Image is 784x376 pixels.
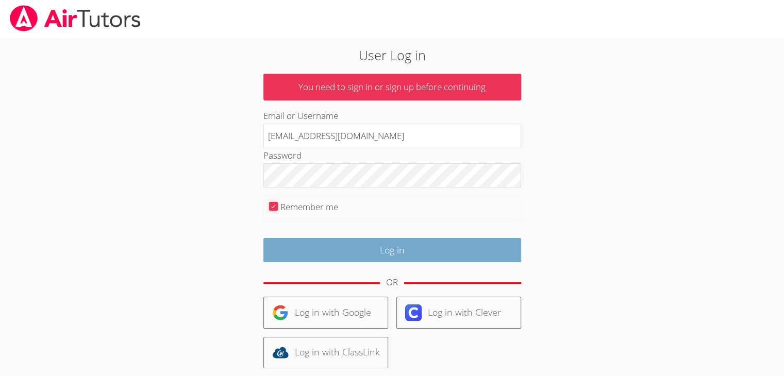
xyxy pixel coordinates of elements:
[9,5,142,31] img: airtutors_banner-c4298cdbf04f3fff15de1276eac7730deb9818008684d7c2e4769d2f7ddbe033.png
[263,110,338,122] label: Email or Username
[272,344,289,361] img: classlink-logo-d6bb404cc1216ec64c9a2012d9dc4662098be43eaf13dc465df04b49fa7ab582.svg
[386,275,398,290] div: OR
[396,297,521,328] a: Log in with Clever
[280,201,338,213] label: Remember me
[263,238,521,262] input: Log in
[405,304,422,321] img: clever-logo-6eab21bc6e7a338710f1a6ff85c0baf02591cd810cc4098c63d3a4b26e2feb20.svg
[263,337,388,368] a: Log in with ClassLink
[272,304,289,321] img: google-logo-50288ca7cdecda66e5e0955fdab243c47b7ad437acaf1139b6f446037453330a.svg
[263,149,302,161] label: Password
[263,297,388,328] a: Log in with Google
[263,74,521,101] p: You need to sign in or sign up before continuing
[180,45,604,65] h2: User Log in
